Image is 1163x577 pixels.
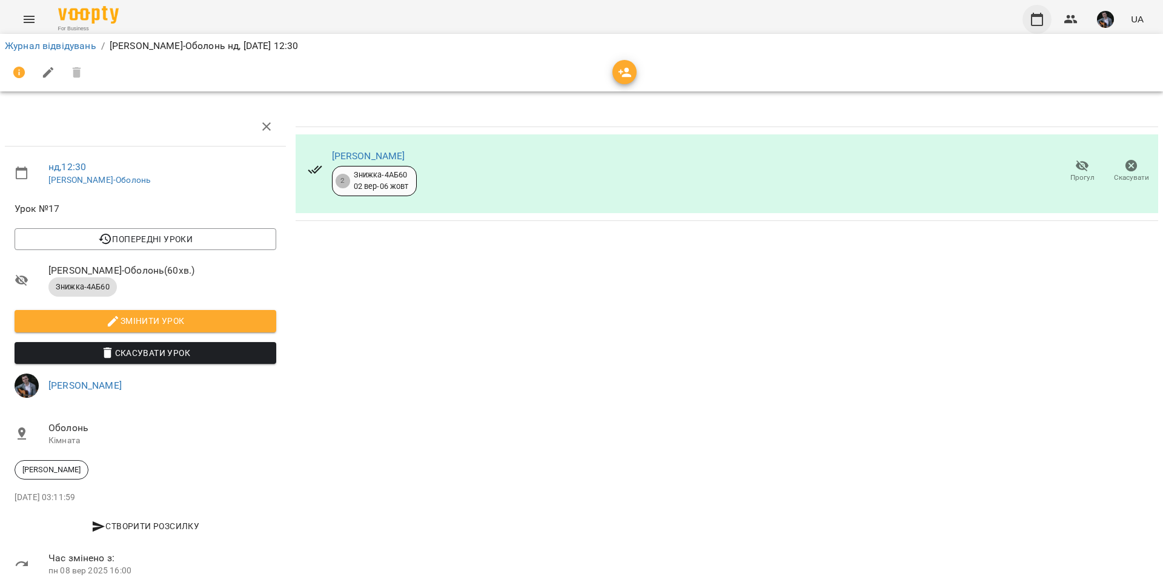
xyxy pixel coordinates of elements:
[15,342,276,364] button: Скасувати Урок
[48,380,122,391] a: [PERSON_NAME]
[48,421,276,435] span: Оболонь
[1070,173,1095,183] span: Прогул
[15,515,276,537] button: Створити розсилку
[5,39,1158,53] nav: breadcrumb
[15,374,39,398] img: d409717b2cc07cfe90b90e756120502c.jpg
[48,175,150,185] a: [PERSON_NAME]-Оболонь
[24,314,267,328] span: Змінити урок
[1097,11,1114,28] img: d409717b2cc07cfe90b90e756120502c.jpg
[336,174,350,188] div: 2
[58,6,119,24] img: Voopty Logo
[24,346,267,360] span: Скасувати Урок
[48,263,276,278] span: [PERSON_NAME]-Оболонь ( 60 хв. )
[1131,13,1144,25] span: UA
[15,228,276,250] button: Попередні уроки
[1114,173,1149,183] span: Скасувати
[15,464,88,475] span: [PERSON_NAME]
[24,232,267,246] span: Попередні уроки
[101,39,105,53] li: /
[48,282,117,292] span: Знижка-4АБ60
[332,150,405,162] a: [PERSON_NAME]
[15,202,276,216] span: Урок №17
[354,170,409,192] div: Знижка-4АБ60 02 вер - 06 жовт
[5,40,96,51] a: Журнал відвідувань
[48,435,276,447] p: Кімната
[1058,154,1107,188] button: Прогул
[48,551,276,565] span: Час змінено з:
[15,5,44,34] button: Menu
[19,519,271,533] span: Створити розсилку
[15,460,88,480] div: [PERSON_NAME]
[48,161,86,173] a: нд , 12:30
[58,25,119,33] span: For Business
[48,565,276,577] p: пн 08 вер 2025 16:00
[1126,8,1148,30] button: UA
[110,39,299,53] p: [PERSON_NAME]-Оболонь нд, [DATE] 12:30
[1107,154,1156,188] button: Скасувати
[15,492,276,504] p: [DATE] 03:11:59
[15,310,276,332] button: Змінити урок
